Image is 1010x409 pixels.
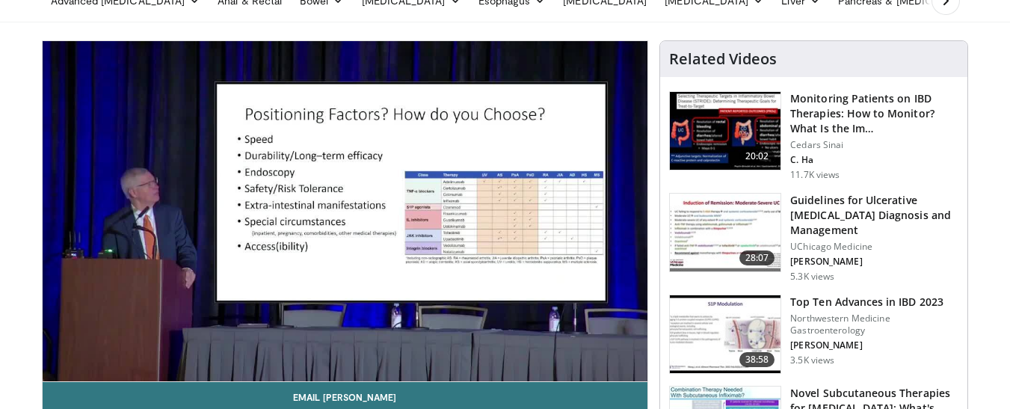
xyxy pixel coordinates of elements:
p: [PERSON_NAME] [790,339,958,351]
span: 38:58 [739,352,775,367]
a: 20:02 Monitoring Patients on IBD Therapies: How to Monitor? What Is the Im… Cedars Sinai C. Ha 11... [669,91,958,181]
p: 3.5K views [790,354,834,366]
img: 2f51e707-cd8d-4a31-8e3f-f47d06a7faca.150x105_q85_crop-smart_upscale.jpg [670,295,780,373]
img: 609225da-72ea-422a-b68c-0f05c1f2df47.150x105_q85_crop-smart_upscale.jpg [670,92,780,170]
a: 38:58 Top Ten Advances in IBD 2023 Northwestern Medicine Gastroenterology [PERSON_NAME] 3.5K views [669,295,958,374]
span: 20:02 [739,149,775,164]
h3: Top Ten Advances in IBD 2023 [790,295,958,310]
video-js: Video Player [43,41,648,382]
p: 11.7K views [790,169,840,181]
p: UChicago Medicine [790,241,958,253]
h3: Monitoring Patients on IBD Therapies: How to Monitor? What Is the Im… [790,91,958,136]
p: 5.3K views [790,271,834,283]
p: C. Ha [790,154,958,166]
h4: Related Videos [669,50,777,68]
p: Cedars Sinai [790,139,958,151]
p: Northwestern Medicine Gastroenterology [790,313,958,336]
h3: Guidelines for Ulcerative [MEDICAL_DATA] Diagnosis and Management [790,193,958,238]
span: 28:07 [739,250,775,265]
p: [PERSON_NAME] [790,256,958,268]
a: 28:07 Guidelines for Ulcerative [MEDICAL_DATA] Diagnosis and Management UChicago Medicine [PERSON... [669,193,958,283]
img: 5d508c2b-9173-4279-adad-7510b8cd6d9a.150x105_q85_crop-smart_upscale.jpg [670,194,780,271]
